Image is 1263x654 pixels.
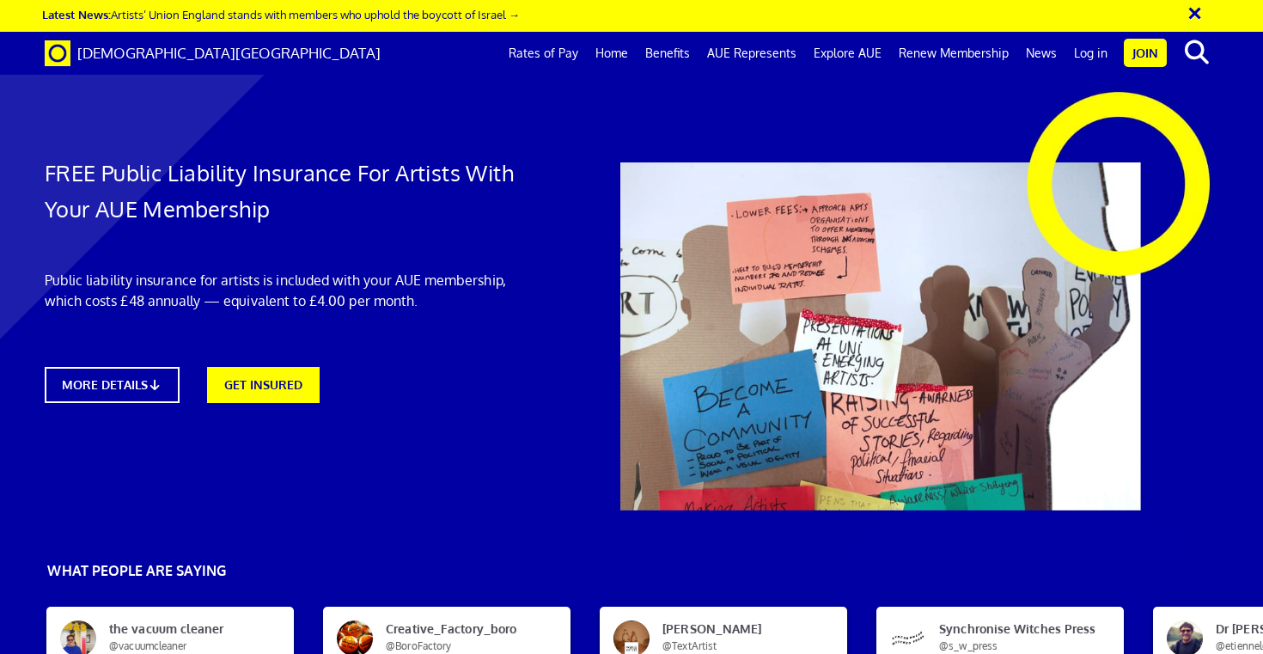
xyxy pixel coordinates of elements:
[32,32,394,75] a: Brand [DEMOGRAPHIC_DATA][GEOGRAPHIC_DATA]
[699,32,805,75] a: AUE Represents
[587,32,637,75] a: Home
[662,639,717,652] span: @TextArtist
[45,367,180,403] a: MORE DETAILS
[77,44,381,62] span: [DEMOGRAPHIC_DATA][GEOGRAPHIC_DATA]
[1124,39,1167,67] a: Join
[890,32,1017,75] a: Renew Membership
[109,639,186,652] span: @vacuumcleaner
[42,7,520,21] a: Latest News:Artists’ Union England stands with members who uphold the boycott of Israel →
[500,32,587,75] a: Rates of Pay
[637,32,699,75] a: Benefits
[45,155,519,227] h1: FREE Public Liability Insurance For Artists With Your AUE Membership
[1170,34,1223,70] button: search
[1065,32,1116,75] a: Log in
[1017,32,1065,75] a: News
[45,270,519,311] p: Public liability insurance for artists is included with your AUE membership, which costs £48 annu...
[42,7,111,21] strong: Latest News:
[939,639,998,652] span: @s_w_press
[386,639,451,652] span: @BoroFactory
[207,367,320,403] a: GET INSURED
[805,32,890,75] a: Explore AUE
